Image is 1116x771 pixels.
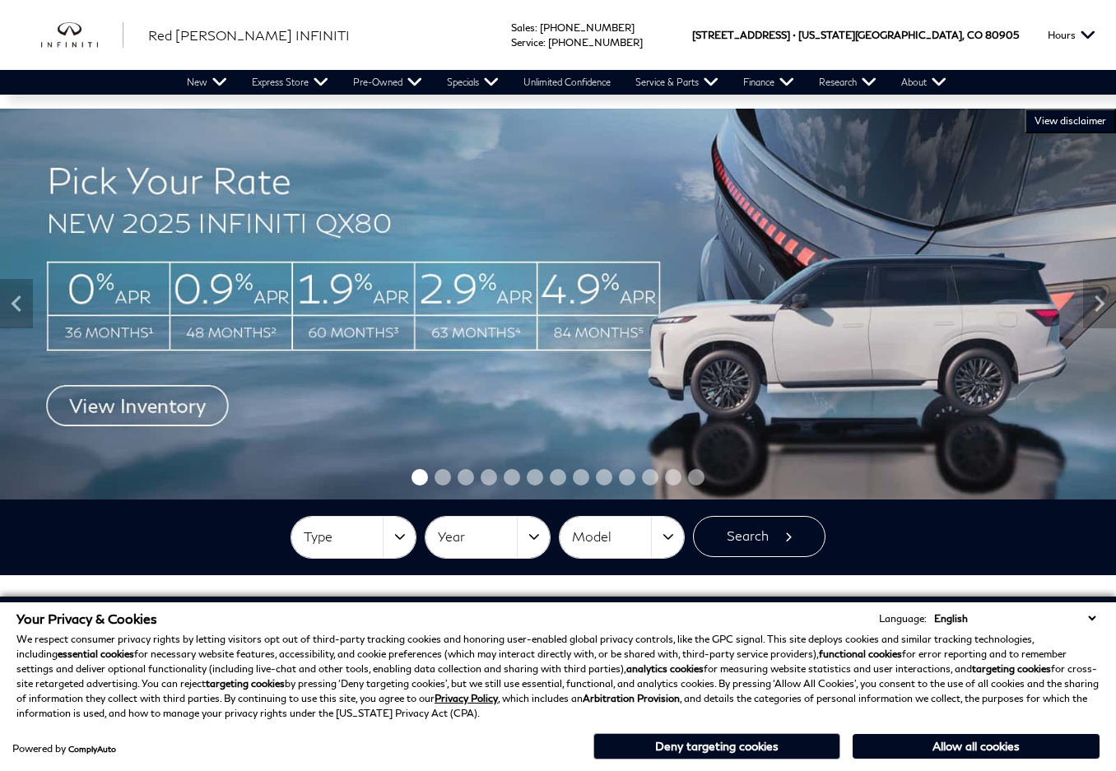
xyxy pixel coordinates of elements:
img: INFINITI [41,22,123,49]
a: Research [807,70,889,95]
span: Go to slide 8 [573,469,589,485]
span: Go to slide 6 [527,469,543,485]
a: Unlimited Confidence [511,70,623,95]
span: Go to slide 5 [504,469,520,485]
a: New [174,70,239,95]
span: Go to slide 11 [642,469,658,485]
a: Finance [731,70,807,95]
span: VIEW DISCLAIMER [1035,114,1106,128]
strong: targeting cookies [972,662,1051,675]
a: ComplyAuto [68,744,116,754]
a: [STREET_ADDRESS] • [US_STATE][GEOGRAPHIC_DATA], CO 80905 [692,29,1019,41]
div: Language: [879,614,927,624]
button: Type [291,517,416,558]
div: Next [1083,279,1116,328]
p: We respect consumer privacy rights by letting visitors opt out of third-party tracking cookies an... [16,632,1100,721]
span: Red [PERSON_NAME] INFINITI [148,27,350,43]
a: Specials [435,70,511,95]
span: : [535,21,537,34]
span: Go to slide 13 [688,469,704,485]
span: Go to slide 3 [458,469,474,485]
span: Year [438,523,517,550]
a: infiniti [41,22,123,49]
a: Express Store [239,70,341,95]
span: Go to slide 4 [481,469,497,485]
nav: Main Navigation [174,70,959,95]
strong: Arbitration Provision [583,692,680,704]
span: : [543,36,546,49]
button: Deny targeting cookies [593,733,840,759]
a: Pre-Owned [341,70,435,95]
a: Service & Parts [623,70,731,95]
button: Search [693,516,825,557]
span: Go to slide 10 [619,469,635,485]
button: Year [425,517,550,558]
strong: functional cookies [819,648,902,660]
strong: targeting cookies [206,677,285,690]
span: Sales [511,21,535,34]
span: Service [511,36,543,49]
span: Go to slide 7 [550,469,566,485]
button: Allow all cookies [853,734,1100,759]
div: Powered by [12,744,116,754]
span: Go to slide 1 [412,469,428,485]
a: About [889,70,959,95]
a: [PHONE_NUMBER] [548,36,643,49]
button: Model [560,517,684,558]
span: Your Privacy & Cookies [16,611,157,626]
a: Privacy Policy [435,692,498,704]
span: Model [572,523,651,550]
a: Red [PERSON_NAME] INFINITI [148,26,350,45]
span: Go to slide 9 [596,469,612,485]
a: [PHONE_NUMBER] [540,21,635,34]
span: Type [304,523,383,550]
select: Language Select [930,611,1100,626]
strong: essential cookies [58,648,134,660]
strong: analytics cookies [626,662,704,675]
span: Go to slide 2 [435,469,451,485]
span: Go to slide 12 [665,469,681,485]
button: VIEW DISCLAIMER [1025,109,1116,133]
